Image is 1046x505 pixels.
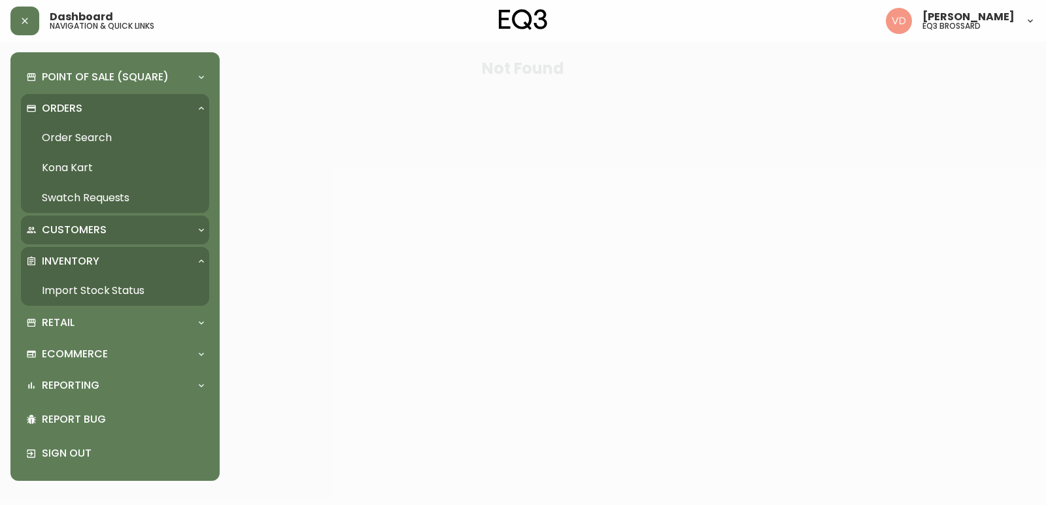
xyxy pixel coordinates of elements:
[21,371,209,400] div: Reporting
[42,446,204,461] p: Sign Out
[922,22,981,30] h5: eq3 brossard
[21,402,209,436] div: Report Bug
[42,378,99,393] p: Reporting
[42,70,169,84] p: Point of Sale (Square)
[42,412,204,427] p: Report Bug
[50,22,154,30] h5: navigation & quick links
[922,12,1015,22] span: [PERSON_NAME]
[42,223,107,237] p: Customers
[50,12,113,22] span: Dashboard
[21,247,209,276] div: Inventory
[21,308,209,337] div: Retail
[42,316,75,330] p: Retail
[21,276,209,306] a: Import Stock Status
[21,183,209,213] a: Swatch Requests
[499,9,547,30] img: logo
[21,216,209,244] div: Customers
[21,436,209,470] div: Sign Out
[21,94,209,123] div: Orders
[42,347,108,361] p: Ecommerce
[42,101,82,116] p: Orders
[21,153,209,183] a: Kona Kart
[21,340,209,368] div: Ecommerce
[886,8,912,34] img: 34cbe8de67806989076631741e6a7c6b
[21,123,209,153] a: Order Search
[42,254,99,269] p: Inventory
[21,63,209,91] div: Point of Sale (Square)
